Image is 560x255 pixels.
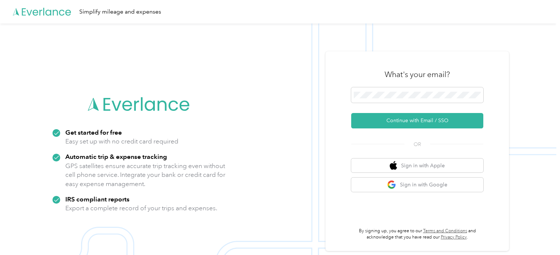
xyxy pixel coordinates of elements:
[65,204,217,213] p: Export a complete record of your trips and expenses.
[404,141,430,148] span: OR
[65,195,130,203] strong: IRS compliant reports
[65,137,178,146] p: Easy set up with no credit card required
[385,69,450,80] h3: What's your email?
[65,128,122,136] strong: Get started for free
[351,159,483,173] button: apple logoSign in with Apple
[79,7,161,17] div: Simplify mileage and expenses
[387,180,396,189] img: google logo
[351,228,483,241] p: By signing up, you agree to our and acknowledge that you have read our .
[351,113,483,128] button: Continue with Email / SSO
[65,161,226,189] p: GPS satellites ensure accurate trip tracking even without cell phone service. Integrate your bank...
[65,153,167,160] strong: Automatic trip & expense tracking
[351,178,483,192] button: google logoSign in with Google
[390,161,397,170] img: apple logo
[423,228,467,234] a: Terms and Conditions
[441,234,467,240] a: Privacy Policy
